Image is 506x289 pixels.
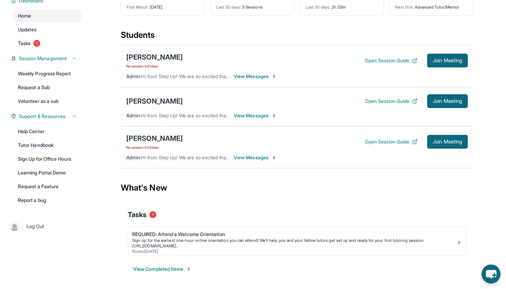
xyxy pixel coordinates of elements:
[126,96,183,106] div: [PERSON_NAME]
[27,223,44,230] span: Log Out
[14,125,81,138] a: Help Center
[19,55,67,62] span: Session Management
[306,4,330,10] span: Last 30 days :
[127,0,199,10] div: [DATE]
[18,26,37,33] span: Updates
[433,99,462,103] span: Join Meeting
[126,73,141,79] span: Admin :
[132,238,456,243] div: Sign up for the earliest one-hour online orientation you can attend! We’ll help you and your fell...
[427,94,468,108] button: Join Meeting
[14,10,81,22] a: Home
[14,95,81,107] a: Volunteer as a sub
[14,139,81,151] a: Tutor Handbook
[216,0,288,10] div: 3 Sessions
[365,98,418,105] button: Open Session Guide
[427,54,468,67] button: Join Meeting
[149,211,156,218] span: 1
[427,135,468,149] button: Join Meeting
[433,140,462,144] span: Join Meeting
[365,57,418,64] button: Open Session Guide
[16,113,77,120] button: Support & Resources
[14,81,81,94] a: Request a Sub
[14,23,81,36] a: Updates
[132,249,456,254] div: Posted [DATE]
[126,133,183,143] div: [PERSON_NAME]
[22,222,24,231] span: |
[14,153,81,165] a: Sign Up for Office Hours
[306,0,378,10] div: 2h 33m
[216,4,241,10] span: Last 30 days :
[126,113,141,118] span: Admin :
[271,74,277,79] img: Chevron-Right
[234,154,277,161] span: View Messages
[127,4,149,10] span: First Match :
[14,67,81,80] a: Weekly Progress Report
[365,138,418,145] button: Open Session Guide
[132,231,456,238] div: REQUIRED: Attend a Welcome Orientation
[234,112,277,119] span: View Messages
[14,180,81,193] a: Request a Feature
[271,155,277,160] img: Chevron-Right
[271,113,277,118] img: Chevron-Right
[19,113,65,120] span: Support & Resources
[234,73,277,80] span: View Messages
[482,265,500,283] button: chat-button
[14,167,81,179] a: Learning Portal Demo
[121,173,473,203] div: What's New
[121,30,473,45] div: Students
[395,0,467,10] div: Advanced Tutor/Mentor
[133,266,191,272] button: View Completed Items
[132,243,178,248] a: [URL][DOMAIN_NAME]..
[7,219,81,234] a: |Log Out
[126,154,141,160] span: Admin :
[126,63,183,69] span: No session in 21 days
[33,40,40,47] span: 1
[10,222,19,231] img: user-img
[128,227,466,256] a: REQUIRED: Attend a Welcome OrientationSign up for the earliest one-hour online orientation you ca...
[14,194,81,206] a: Report a bug
[126,52,183,62] div: [PERSON_NAME]
[14,37,81,50] a: Tasks1
[395,4,414,10] span: Next title :
[128,210,147,220] span: Tasks
[18,40,31,47] span: Tasks
[433,58,462,63] span: Join Meeting
[18,12,31,19] span: Home
[126,144,183,150] span: No session in 22 days
[16,55,77,62] button: Session Management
